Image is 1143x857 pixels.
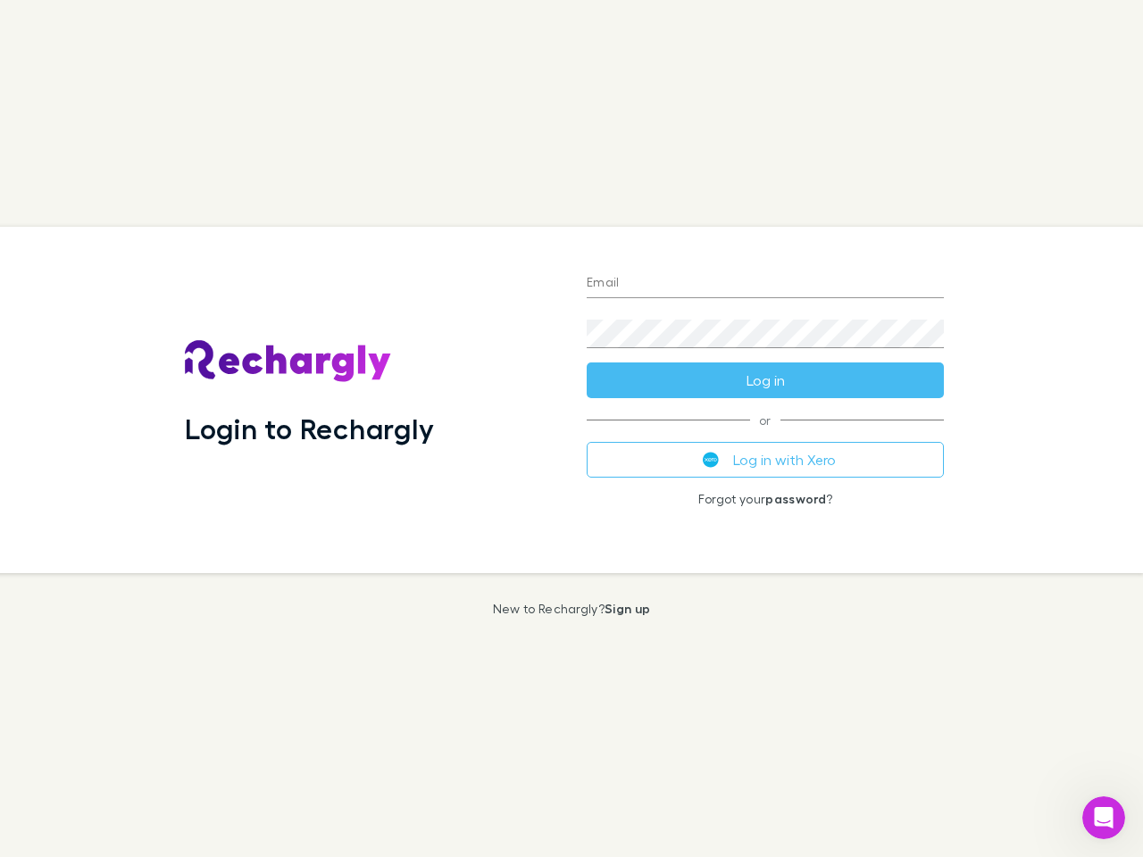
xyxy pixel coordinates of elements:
iframe: Intercom live chat [1082,796,1125,839]
a: password [765,491,826,506]
span: or [587,420,944,420]
button: Log in with Xero [587,442,944,478]
a: Sign up [605,601,650,616]
img: Rechargly's Logo [185,340,392,383]
p: Forgot your ? [587,492,944,506]
p: New to Rechargly? [493,602,651,616]
button: Log in [587,362,944,398]
img: Xero's logo [703,452,719,468]
h1: Login to Rechargly [185,412,434,445]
